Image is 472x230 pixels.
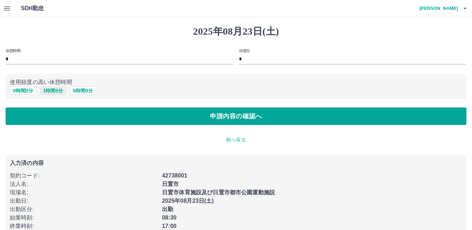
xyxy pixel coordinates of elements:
b: 出勤 [162,206,173,212]
p: 出勤日 : [10,197,158,205]
b: 08:30 [162,215,177,221]
button: 1時間0分 [40,86,66,95]
b: 2025年08月23日(土) [162,198,214,204]
h1: 2025年08月23日(土) [6,26,466,37]
p: 法人名 : [10,180,158,188]
button: 申請内容の確認へ [6,107,466,125]
p: 入力済の内容 [10,160,462,166]
button: 6時間0分 [70,86,96,95]
p: 前へ戻る [6,136,466,144]
label: 休憩分 [239,48,250,53]
label: 休憩時間 [6,48,20,53]
b: 日置市体育施設及び日置市都市公園運動施設 [162,189,275,195]
p: 使用頻度の高い休憩時間 [10,78,462,86]
p: 契約コード : [10,172,158,180]
b: 日置市 [162,181,179,187]
p: 始業時刻 : [10,214,158,222]
button: 0時間0分 [10,86,36,95]
b: 17:00 [162,223,177,229]
b: 42738001 [162,173,187,179]
p: 出勤区分 : [10,205,158,214]
p: 現場名 : [10,188,158,197]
